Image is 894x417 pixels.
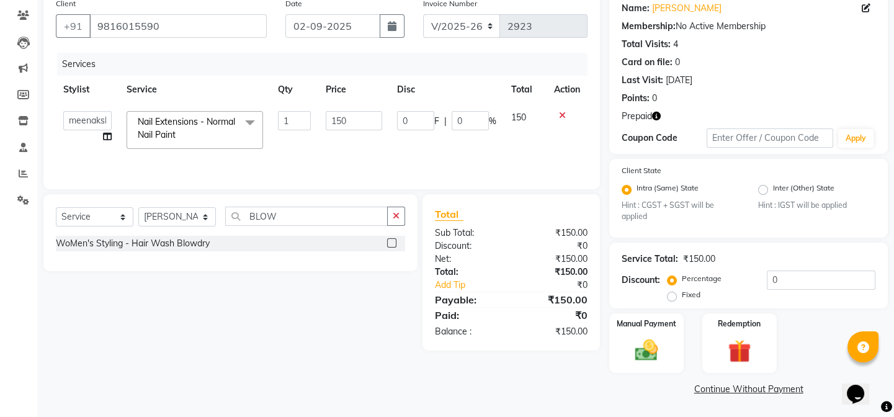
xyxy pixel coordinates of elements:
[652,92,657,105] div: 0
[176,129,181,140] a: x
[718,318,761,330] label: Redemption
[622,200,739,223] small: Hint : CGST + SGST will be applied
[56,237,210,250] div: WoMen's Styling - Hair Wash Blowdry
[682,273,722,284] label: Percentage
[444,115,447,128] span: |
[622,20,676,33] div: Membership:
[511,253,597,266] div: ₹150.00
[637,182,699,197] label: Intra (Same) State
[434,115,439,128] span: F
[617,318,676,330] label: Manual Payment
[612,383,885,396] a: Continue Without Payment
[318,76,390,104] th: Price
[89,14,267,38] input: Search by Name/Mobile/Email/Code
[504,76,547,104] th: Total
[622,38,671,51] div: Total Visits:
[547,76,588,104] th: Action
[707,128,833,148] input: Enter Offer / Coupon Code
[138,116,235,140] span: Nail Extensions - Normal Nail Paint
[426,279,525,292] a: Add Tip
[511,240,597,253] div: ₹0
[511,308,597,323] div: ₹0
[426,240,511,253] div: Discount:
[622,274,660,287] div: Discount:
[426,266,511,279] div: Total:
[675,56,680,69] div: 0
[390,76,504,104] th: Disc
[426,308,511,323] div: Paid:
[622,92,650,105] div: Points:
[426,325,511,338] div: Balance :
[225,207,388,226] input: Search or Scan
[622,2,650,15] div: Name:
[426,226,511,240] div: Sub Total:
[426,253,511,266] div: Net:
[511,266,597,279] div: ₹150.00
[842,367,882,405] iframe: chat widget
[673,38,678,51] div: 4
[511,325,597,338] div: ₹150.00
[511,292,597,307] div: ₹150.00
[666,74,692,87] div: [DATE]
[622,132,706,145] div: Coupon Code
[622,165,661,176] label: Client State
[652,2,722,15] a: [PERSON_NAME]
[721,337,758,365] img: _gift.svg
[628,337,665,363] img: _cash.svg
[56,76,119,104] th: Stylist
[511,226,597,240] div: ₹150.00
[773,182,834,197] label: Inter (Other) State
[119,76,270,104] th: Service
[758,200,875,211] small: Hint : IGST will be applied
[525,279,597,292] div: ₹0
[270,76,318,104] th: Qty
[511,112,526,123] span: 150
[838,129,874,148] button: Apply
[682,289,700,300] label: Fixed
[489,115,496,128] span: %
[622,253,678,266] div: Service Total:
[622,110,652,123] span: Prepaid
[622,74,663,87] div: Last Visit:
[683,253,715,266] div: ₹150.00
[622,56,673,69] div: Card on file:
[622,20,875,33] div: No Active Membership
[426,292,511,307] div: Payable:
[56,14,91,38] button: +91
[57,53,597,76] div: Services
[435,208,463,221] span: Total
